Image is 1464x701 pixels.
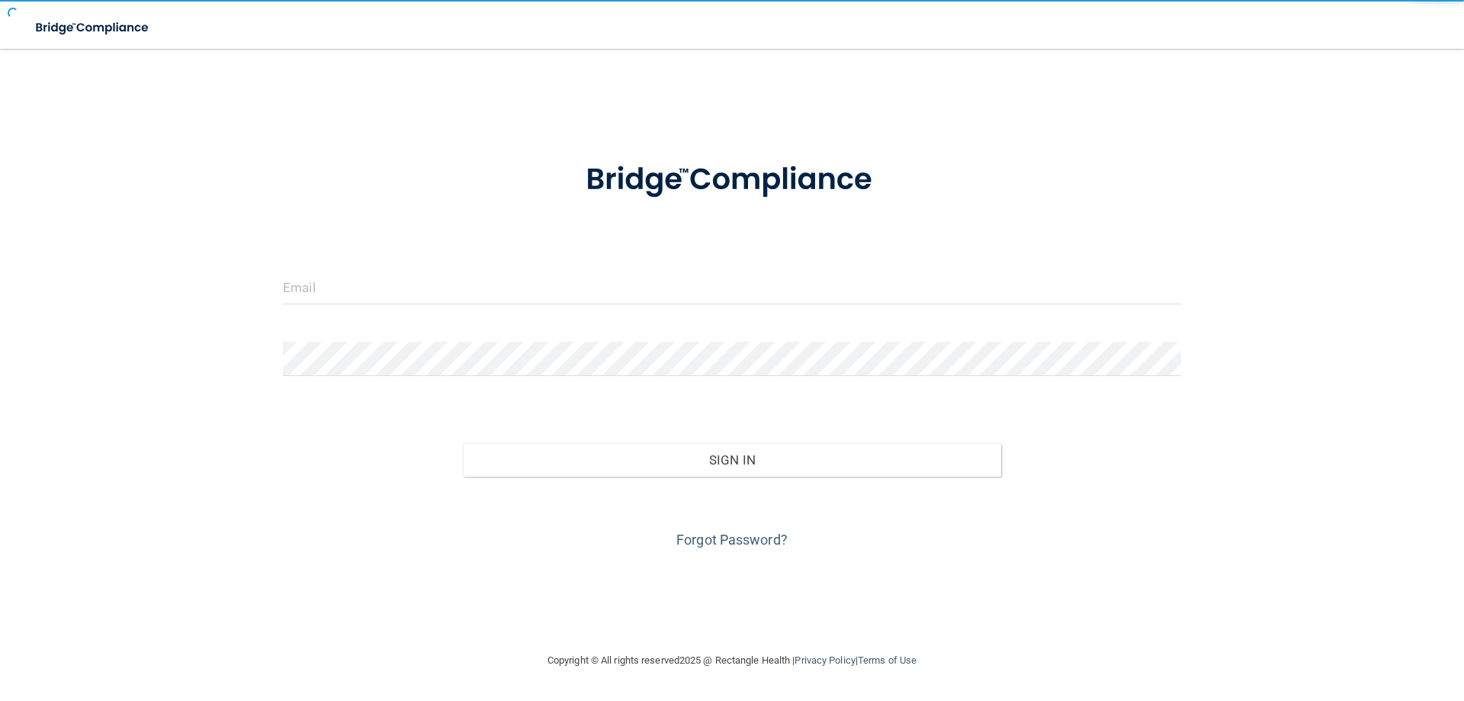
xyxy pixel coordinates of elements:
a: Terms of Use [858,654,917,666]
input: Email [283,270,1181,304]
a: Forgot Password? [676,532,788,548]
button: Sign In [463,443,1002,477]
img: bridge_compliance_login_screen.278c3ca4.svg [554,140,910,220]
a: Privacy Policy [795,654,855,666]
img: bridge_compliance_login_screen.278c3ca4.svg [23,12,163,43]
div: Copyright © All rights reserved 2025 @ Rectangle Health | | [454,636,1010,685]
